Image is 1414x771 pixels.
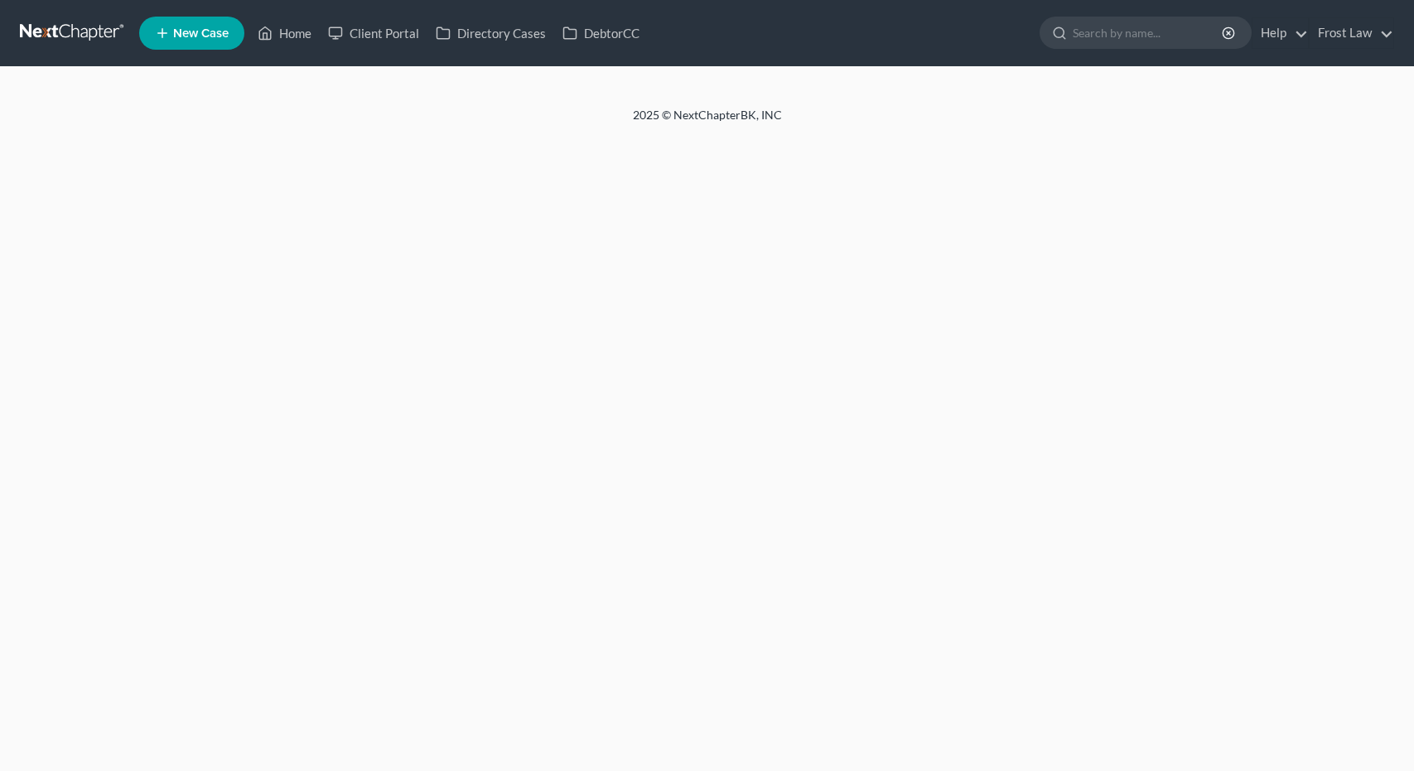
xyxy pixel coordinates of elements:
a: Help [1252,18,1308,48]
a: Directory Cases [427,18,554,48]
span: New Case [173,27,229,40]
a: DebtorCC [554,18,648,48]
div: 2025 © NextChapterBK, INC [235,107,1180,137]
a: Home [249,18,320,48]
a: Client Portal [320,18,427,48]
a: Frost Law [1310,18,1393,48]
input: Search by name... [1073,17,1224,48]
